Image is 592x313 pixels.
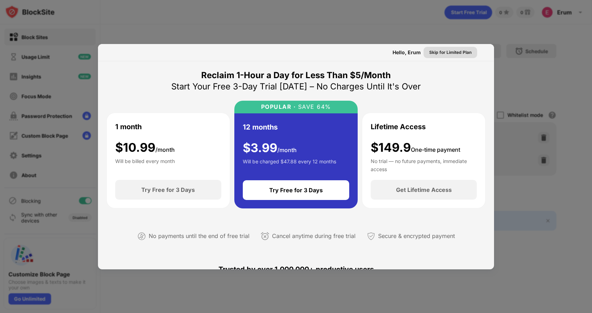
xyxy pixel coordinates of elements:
div: Trusted by over 1,000,000+ productive users [106,252,486,286]
div: Hello, Erum [393,50,421,55]
div: Secure & encrypted payment [378,231,455,241]
div: $149.9 [371,140,460,155]
div: Reclaim 1-Hour a Day for Less Than $5/Month [201,70,391,81]
span: /month [277,146,297,154]
div: POPULAR · [261,104,296,110]
div: 1 month [115,121,142,132]
img: cancel-anytime [261,232,269,240]
div: Cancel anytime during free trial [272,231,356,241]
div: Try Free for 3 Days [141,186,195,193]
img: not-paying [137,232,146,240]
div: SAVE 64% [296,104,331,110]
span: One-time payment [411,146,460,153]
div: Will be charged $47.88 every 12 months [243,158,336,172]
div: Try Free for 3 Days [269,187,323,194]
div: Lifetime Access [371,121,426,132]
div: $ 3.99 [243,141,297,155]
div: Start Your Free 3-Day Trial [DATE] – No Charges Until It's Over [171,81,421,92]
div: 12 months [243,122,278,132]
img: secured-payment [367,232,375,240]
div: $ 10.99 [115,140,175,155]
div: Will be billed every month [115,157,175,171]
div: Get Lifetime Access [396,186,452,193]
div: Skip for Limited Plan [429,49,471,56]
div: No trial — no future payments, immediate access [371,157,477,171]
div: No payments until the end of free trial [149,231,249,241]
span: /month [155,146,175,153]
